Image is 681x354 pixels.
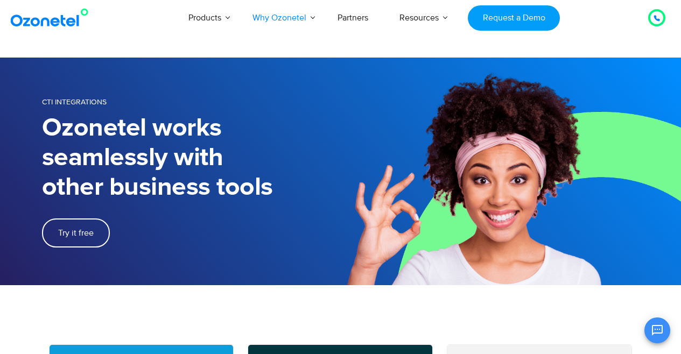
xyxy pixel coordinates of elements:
span: Try it free [58,229,94,237]
button: Open chat [644,317,670,343]
span: CTI Integrations [42,97,107,107]
a: Request a Demo [468,5,560,31]
a: Try it free [42,218,110,247]
h1: Ozonetel works seamlessly with other business tools [42,114,341,202]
